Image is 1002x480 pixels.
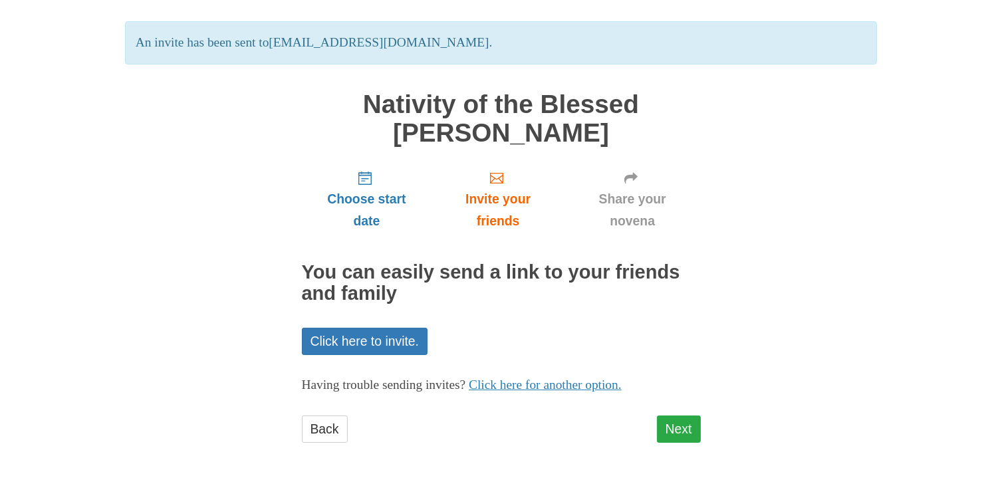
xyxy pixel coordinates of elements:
span: Choose start date [315,188,419,232]
span: Share your novena [578,188,688,232]
a: Back [302,416,348,443]
a: Share your novena [564,160,701,239]
h2: You can easily send a link to your friends and family [302,262,701,304]
p: An invite has been sent to [EMAIL_ADDRESS][DOMAIN_NAME] . [125,21,877,64]
span: Having trouble sending invites? [302,378,466,392]
a: Invite your friends [432,160,564,239]
a: Choose start date [302,160,432,239]
a: Click here for another option. [469,378,622,392]
a: Click here to invite. [302,328,428,355]
span: Invite your friends [445,188,551,232]
h1: Nativity of the Blessed [PERSON_NAME] [302,90,701,147]
a: Next [657,416,701,443]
